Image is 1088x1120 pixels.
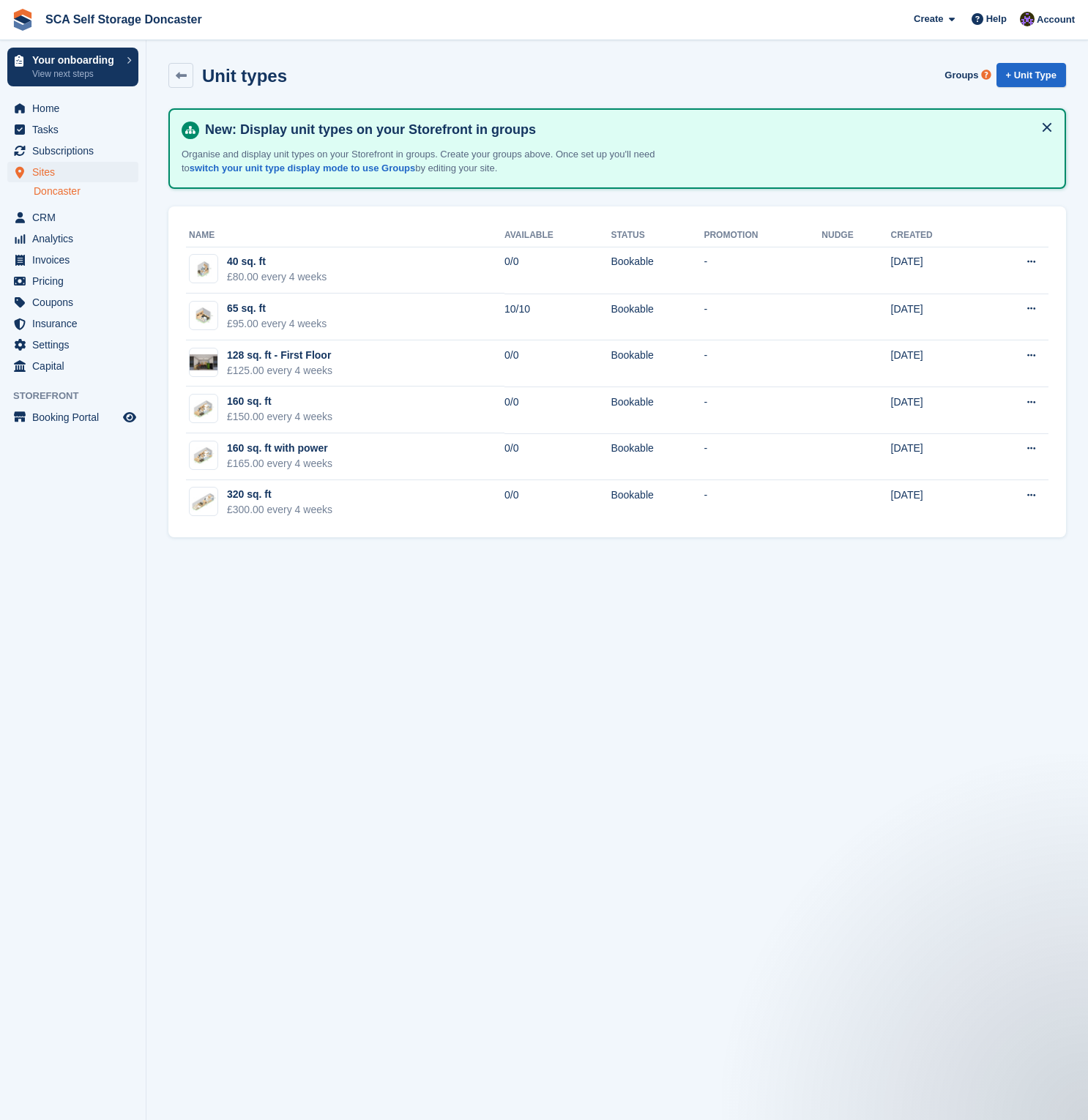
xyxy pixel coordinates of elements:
span: Pricing [32,271,120,291]
a: Doncaster [34,184,138,198]
a: menu [7,162,138,182]
img: SCA-160sqft%202.jpg [190,446,217,466]
td: [DATE] [891,433,982,480]
span: Coupons [32,292,120,313]
div: £80.00 every 4 weeks [227,269,327,285]
span: Settings [32,335,120,355]
td: 0/0 [504,433,611,480]
span: Sites [32,162,120,182]
span: Insurance [32,313,120,334]
th: Nudge [821,224,890,247]
td: Bookable [611,247,704,294]
a: menu [7,119,138,140]
span: Home [32,98,120,119]
span: Storefront [13,389,146,403]
h2: Unit types [202,66,287,86]
img: stora-icon-8386f47178a22dfd0bd8f6a31ec36ba5ce8667c1dd55bd0f319d3a0aa187defe.svg [12,9,34,31]
td: - [704,387,821,433]
img: SCA-160sqft%202.jpg [190,399,217,419]
td: - [704,480,821,526]
td: 0/0 [504,480,611,526]
div: 160 sq. ft [227,394,332,409]
div: 128 sq. ft - First Floor [227,348,332,363]
span: Booking Portal [32,407,120,428]
td: 0/0 [504,387,611,433]
span: Capital [32,356,120,376]
td: [DATE] [891,294,982,340]
div: £125.00 every 4 weeks [227,363,332,378]
div: 320 sq. ft [227,487,332,502]
td: [DATE] [891,340,982,387]
td: Bookable [611,294,704,340]
div: 65 sq. ft [227,301,327,316]
div: £150.00 every 4 weeks [227,409,332,425]
td: Bookable [611,433,704,480]
a: menu [7,356,138,376]
th: Promotion [704,224,821,247]
td: 10/10 [504,294,611,340]
th: Created [891,224,982,247]
a: menu [7,313,138,334]
a: Preview store [121,408,138,426]
h4: New: Display unit types on your Storefront in groups [199,122,1053,138]
div: £165.00 every 4 weeks [227,456,332,471]
div: £300.00 every 4 weeks [227,502,332,518]
td: - [704,247,821,294]
a: + Unit Type [996,63,1066,87]
div: Tooltip anchor [980,68,993,81]
td: - [704,294,821,340]
a: menu [7,228,138,249]
td: [DATE] [891,247,982,294]
td: Bookable [611,480,704,526]
span: Account [1037,12,1075,27]
img: 125%20SQ.FT.jpg [190,354,217,370]
td: [DATE] [891,387,982,433]
img: SCA-66sqft.jpg [190,306,217,326]
p: View next steps [32,67,119,81]
td: Bookable [611,340,704,387]
a: SCA Self Storage Doncaster [40,7,208,31]
th: Status [611,224,704,247]
a: menu [7,141,138,161]
span: Subscriptions [32,141,120,161]
a: menu [7,98,138,119]
p: Organise and display unit types on your Storefront in groups. Create your groups above. Once set ... [182,147,694,176]
th: Available [504,224,611,247]
img: SCA-320sqft.jpg [190,492,217,512]
a: menu [7,407,138,428]
th: Name [186,224,504,247]
a: Your onboarding View next steps [7,48,138,86]
td: [DATE] [891,480,982,526]
td: Bookable [611,387,704,433]
a: menu [7,250,138,270]
td: 0/0 [504,340,611,387]
div: 160 sq. ft with power [227,441,332,456]
a: Groups [939,63,984,87]
a: menu [7,271,138,291]
div: 40 sq. ft [227,254,327,269]
td: - [704,340,821,387]
a: menu [7,207,138,228]
span: Help [986,12,1007,26]
span: CRM [32,207,120,228]
span: Create [914,12,943,26]
td: 0/0 [504,247,611,294]
a: menu [7,292,138,313]
span: Invoices [32,250,120,270]
div: £95.00 every 4 weeks [227,316,327,332]
a: menu [7,335,138,355]
a: switch your unit type display mode to use Groups [190,163,415,173]
span: Analytics [32,228,120,249]
img: SCA-43sqft.jpg [190,259,217,279]
span: Tasks [32,119,120,140]
img: Ross Chapman [1020,12,1035,26]
p: Your onboarding [32,55,119,65]
td: - [704,433,821,480]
